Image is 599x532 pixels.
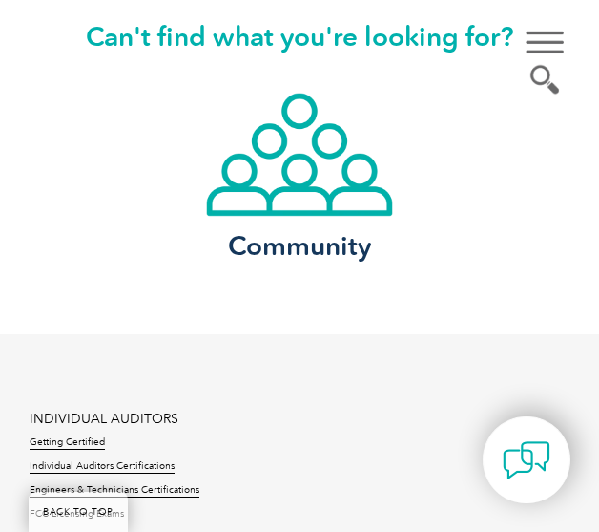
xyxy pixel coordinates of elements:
img: icon-community.webp [204,91,395,220]
a: Community [30,91,568,259]
a: BACK TO TOP [29,492,128,532]
img: contact-chat.png [503,436,550,484]
a: Getting Certified [30,436,105,450]
h2: Can't find what you're looking for? [30,20,568,53]
a: Engineers & Technicians Certifications [30,484,199,498]
a: Individual Auditors Certifications [30,460,175,474]
h3: Community [46,234,552,258]
a: INDIVIDUAL AUDITORS [30,411,178,427]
